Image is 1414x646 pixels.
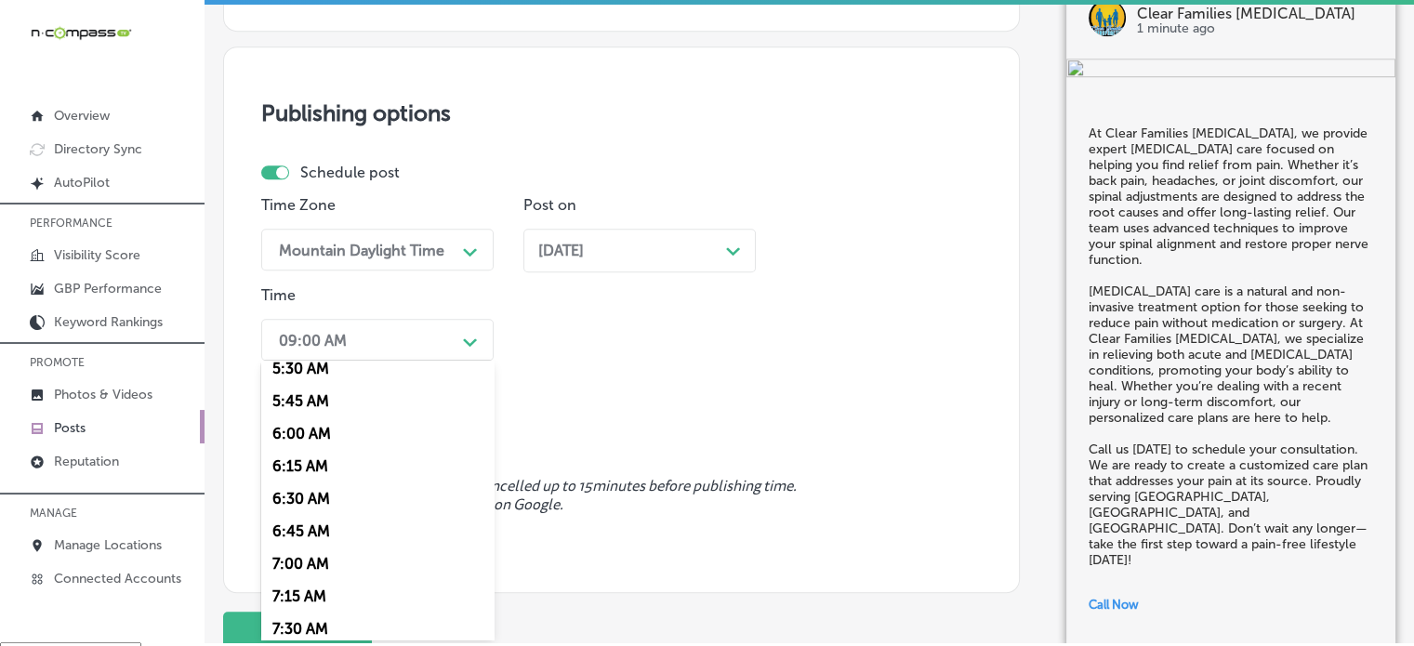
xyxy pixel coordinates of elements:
p: Time Zone [261,196,494,214]
div: Mountain Daylight Time [279,241,444,258]
p: Connected Accounts [54,571,181,587]
div: 6:15 AM [261,450,494,482]
p: GBP Performance [54,281,162,297]
img: 660ab0bf-5cc7-4cb8-ba1c-48b5ae0f18e60NCTV_CLogo_TV_Black_-500x88.png [30,24,132,42]
div: 6:45 AM [261,515,494,547]
div: 5:45 AM [261,385,494,417]
p: Posts [54,420,86,436]
p: Keyword Rankings [54,314,163,330]
h5: At Clear Families [MEDICAL_DATA], we provide expert [MEDICAL_DATA] care focused on helping you fi... [1089,125,1373,568]
p: AutoPilot [54,175,110,191]
div: 7:30 AM [261,613,494,645]
img: 5d093527-1905-404d-ae47-2524885201d6 [1066,59,1395,81]
div: 6:30 AM [261,482,494,515]
label: Schedule post [300,164,400,181]
p: Visibility Score [54,247,140,263]
p: 1 minute ago [1137,21,1373,36]
p: Post on [523,196,756,214]
p: Overview [54,108,110,124]
p: Clear Families [MEDICAL_DATA] [1137,7,1373,21]
p: Directory Sync [54,141,142,157]
h3: Publishing options [261,99,982,126]
div: 7:00 AM [261,547,494,580]
span: [DATE] [538,242,584,259]
p: Time [261,286,494,304]
span: Scheduled posts can be edited or cancelled up to 15 minutes before publishing time. Videos cannot... [261,478,982,513]
p: Reputation [54,454,119,469]
div: 7:15 AM [261,580,494,613]
p: Photos & Videos [54,387,152,402]
div: 09:00 AM [279,331,347,349]
span: Call Now [1089,598,1139,612]
div: 6:00 AM [261,417,494,450]
div: 5:30 AM [261,352,494,385]
p: Manage Locations [54,537,162,553]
